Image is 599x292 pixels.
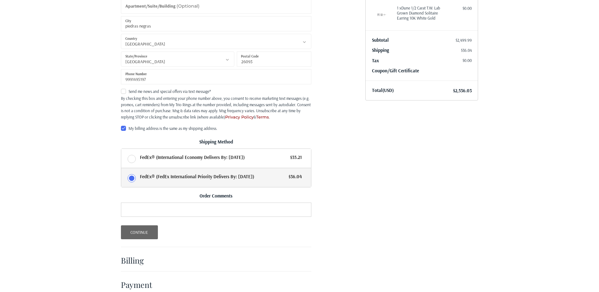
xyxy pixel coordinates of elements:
[125,35,137,42] label: Country
[125,70,147,77] label: Phone Number
[140,138,292,149] legend: Shipping Method
[456,38,472,43] span: $2,499.99
[121,89,311,94] label: Send me news and special offers via text message*
[372,47,389,53] span: Shipping
[372,37,389,43] span: Subtotal
[125,17,131,24] label: City
[177,3,200,9] small: (Optional)
[285,173,302,180] span: $36.04
[121,95,311,120] div: By checking this box and entering your phone number above, you consent to receive marketing text ...
[121,225,158,239] button: Continue
[372,87,394,93] span: Total (USD)
[372,68,419,74] a: Coupon/Gift Certificate
[287,154,302,161] span: $35.21
[225,114,254,119] a: Privacy Policy
[461,48,472,53] span: $36.04
[256,114,269,119] a: Terms
[121,255,158,265] h2: Billing
[140,154,287,161] span: FedEx® (International Economy Delivers By: [DATE])
[453,88,472,94] span: $2,536.03
[121,280,158,289] h2: Payment
[140,192,292,203] legend: Order Comments
[447,5,472,12] div: $0.00
[121,126,311,131] label: My billing address is the same as my shipping address.
[397,5,445,21] h4: 1 x Dune 1/2 Carat T.W. Lab Grown Diamond Solitaire Earring 10K White Gold
[463,58,472,63] span: $0.00
[372,58,379,64] span: Tax
[125,53,147,60] label: State/Province
[241,53,259,60] label: Postal Code
[140,173,286,180] span: FedEx® (FedEx International Priority Delivers By: [DATE])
